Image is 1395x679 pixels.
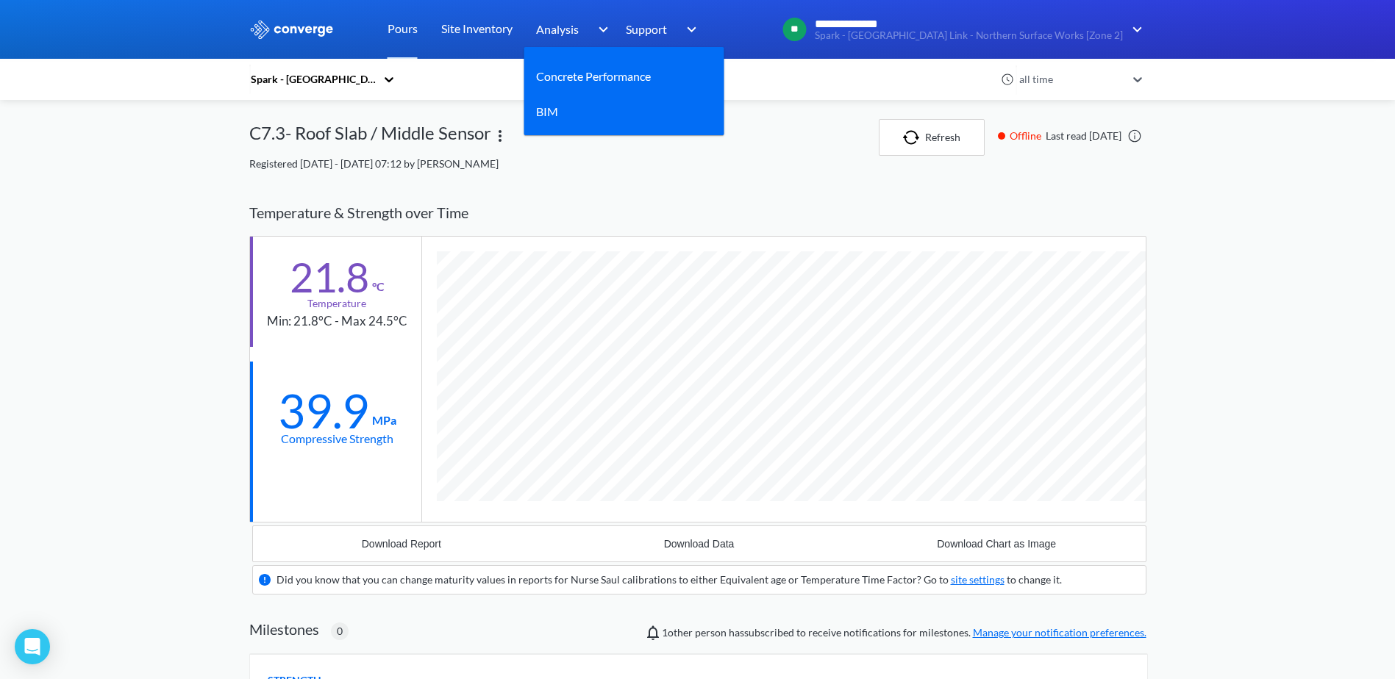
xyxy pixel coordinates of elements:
[550,526,848,561] button: Download Data
[937,538,1056,550] div: Download Chart as Image
[848,526,1146,561] button: Download Chart as Image
[362,538,441,550] div: Download Report
[276,572,1062,588] div: Did you know that you can change maturity values in reports for Nurse Saul calibrations to either...
[662,625,1146,641] span: person has subscribed to receive notifications for milestones.
[249,119,491,156] div: C7.3- Roof Slab / Middle Sensor
[249,157,499,170] span: Registered [DATE] - [DATE] 07:12 by [PERSON_NAME]
[307,295,366,312] div: Temperature
[1016,71,1126,87] div: all time
[1001,73,1014,86] img: icon-clock.svg
[991,128,1146,144] div: Last read [DATE]
[879,119,985,156] button: Refresh
[677,21,701,38] img: downArrow.svg
[1010,128,1046,144] span: Offline
[951,573,1005,586] a: site settings
[249,71,376,87] div: Spark - [GEOGRAPHIC_DATA] Link - Northern Surface Works [Zone 2]
[626,20,667,38] span: Support
[973,626,1146,639] a: Manage your notification preferences.
[536,20,579,38] span: Analysis
[337,623,343,639] span: 0
[249,190,1146,236] div: Temperature & Strength over Time
[278,392,369,429] div: 39.9
[815,30,1123,41] span: Spark - [GEOGRAPHIC_DATA] Link - Northern Surface Works [Zone 2]
[644,624,662,642] img: notifications-icon.svg
[290,259,369,295] div: 21.8
[588,21,612,38] img: downArrow.svg
[662,626,693,639] span: Meera
[536,102,558,121] a: BIM
[903,130,925,145] img: icon-refresh.svg
[1123,21,1146,38] img: downArrow.svg
[267,312,407,331] div: Min: 21.8°C - Max 24.5°C
[249,620,319,638] h2: Milestones
[281,429,393,448] div: Compressive Strength
[664,538,735,550] div: Download Data
[536,67,651,85] a: Concrete Performance
[491,127,509,145] img: more.svg
[253,526,551,561] button: Download Report
[249,20,335,39] img: logo_ewhite.svg
[15,629,50,664] div: Open Intercom Messenger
